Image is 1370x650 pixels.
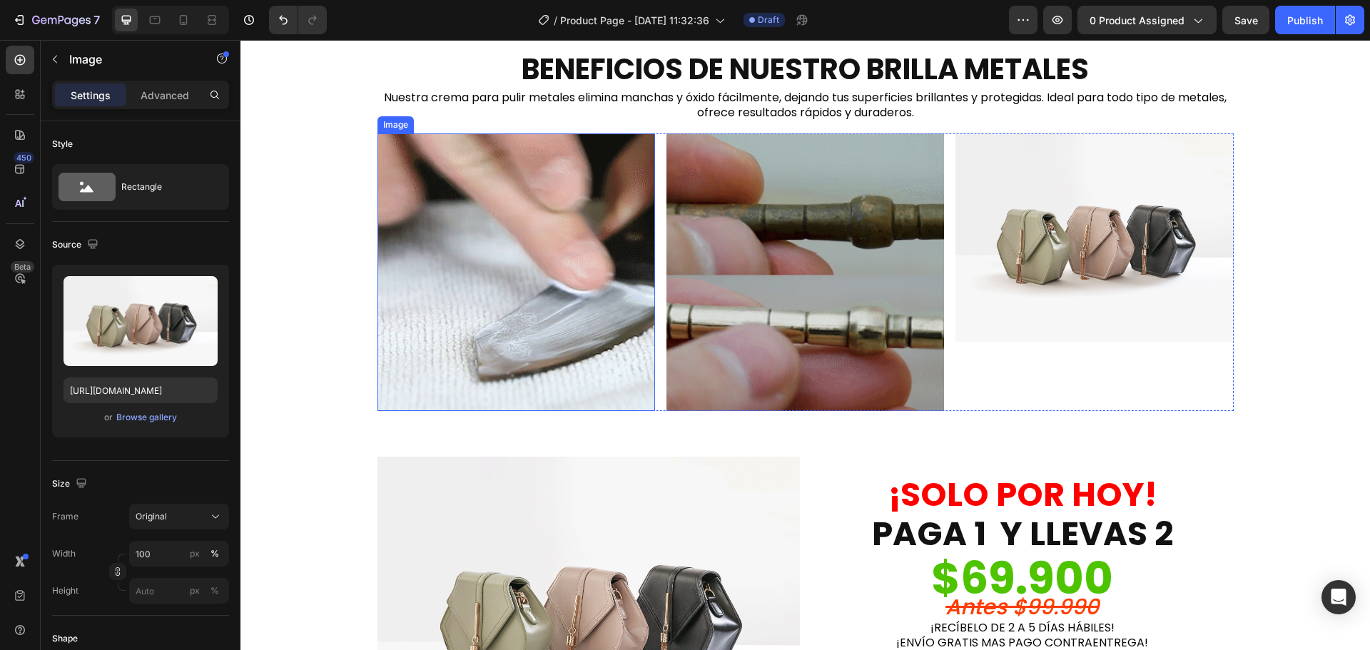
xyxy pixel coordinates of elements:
button: Publish [1275,6,1335,34]
button: Browse gallery [116,410,178,425]
p: antes $99.990 [572,557,992,578]
input: px% [129,578,229,604]
button: % [186,582,203,599]
div: Open Intercom Messenger [1321,580,1356,614]
div: Beta [11,261,34,273]
strong: ¡SOLO POR HOY! [648,432,916,477]
span: ¡ENVÍO GRATIS MAS PAGO CONTRAENTREGA!​ [656,594,908,611]
div: px [190,547,200,560]
button: % [186,545,203,562]
div: Source [52,235,101,255]
button: 0 product assigned [1077,6,1217,34]
div: Browse gallery [116,411,177,424]
span: Original [136,510,167,523]
div: Style [52,138,73,151]
input: https://example.com/image.jpg [64,377,218,403]
div: 450 [14,152,34,163]
div: Undo/Redo [269,6,327,34]
p: Advanced [141,88,189,103]
img: image_demo.jpg [715,93,993,302]
button: Save [1222,6,1269,34]
span: Draft [758,14,779,26]
label: Width [52,547,76,560]
div: Publish [1287,13,1323,28]
label: Frame [52,510,78,523]
label: Height [52,584,78,597]
button: px [206,582,223,599]
img: 228d8f2f2e348b5b6746de3e0da023f4_1_3000x3000.gif [426,93,704,371]
p: 7 [93,11,100,29]
p: Settings [71,88,111,103]
span: ¡RECÍBELO DE 2 A 5 DÍAS HÁBILES! [690,579,874,596]
div: px [190,584,200,597]
div: Size [52,474,90,494]
div: Rectangle [121,171,208,203]
span: Save [1234,14,1258,26]
p: Image [69,51,191,68]
button: 7 [6,6,106,34]
span: 0 product assigned [1090,13,1184,28]
div: % [210,584,219,597]
span: Product Page - [DATE] 11:32:36 [560,13,709,28]
input: px% [129,541,229,567]
strong: PAGA 1 Y LLEVAS 2 [631,471,933,517]
div: Shape [52,632,78,645]
iframe: Design area [240,40,1370,650]
p: $69.900 [572,517,992,561]
span: / [554,13,557,28]
div: % [210,547,219,560]
span: or [104,409,113,426]
button: Original [129,504,229,529]
img: preview-image [64,276,218,366]
button: px [206,545,223,562]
